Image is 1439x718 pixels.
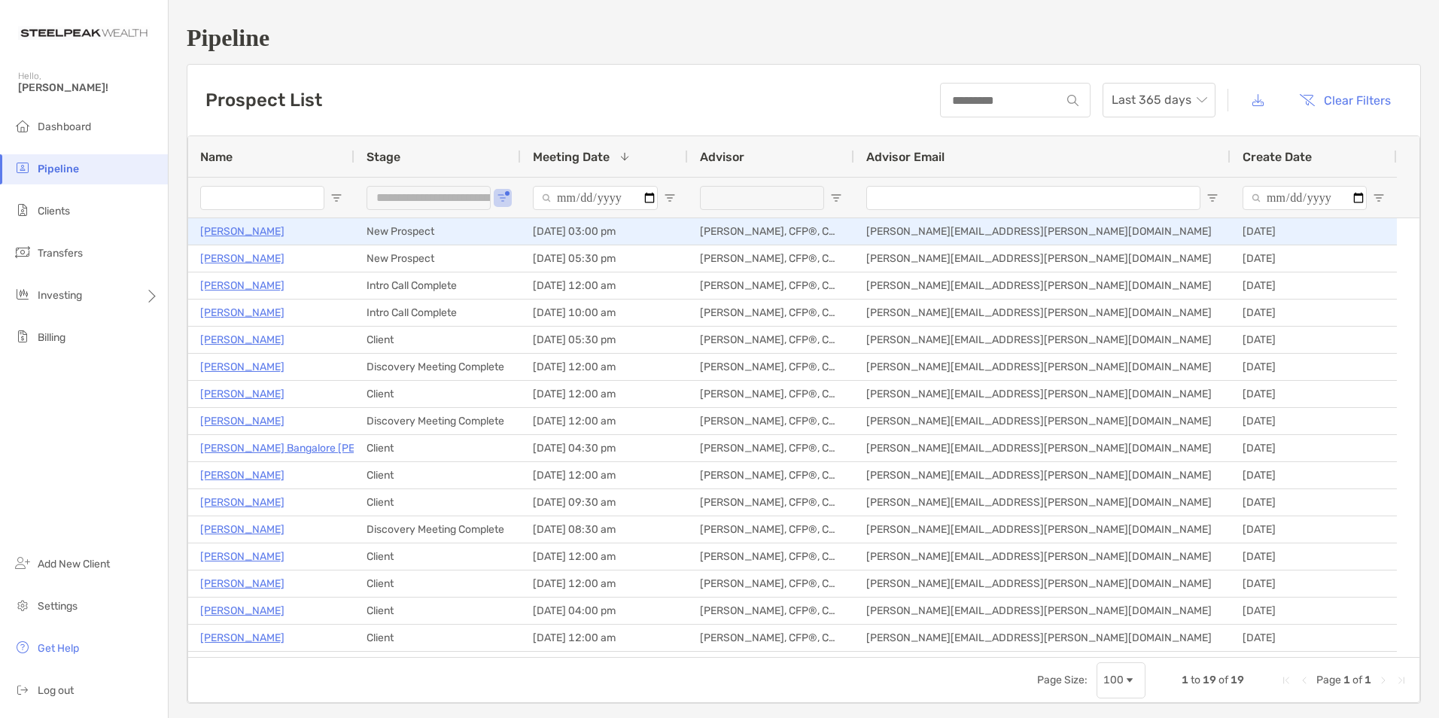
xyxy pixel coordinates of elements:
a: [PERSON_NAME] [200,601,284,620]
div: [PERSON_NAME], CFP®, CDFA® [688,218,854,245]
span: 1 [1364,674,1371,686]
span: Pipeline [38,163,79,175]
button: Open Filter Menu [1206,192,1218,204]
img: clients icon [14,201,32,219]
div: [PERSON_NAME][EMAIL_ADDRESS][PERSON_NAME][DOMAIN_NAME] [854,652,1231,678]
a: [PERSON_NAME] [200,520,284,539]
div: [PERSON_NAME][EMAIL_ADDRESS][PERSON_NAME][DOMAIN_NAME] [854,218,1231,245]
a: [PERSON_NAME] [200,547,284,566]
a: [PERSON_NAME] [200,385,284,403]
div: [DATE] [1231,218,1397,245]
input: Advisor Email Filter Input [866,186,1200,210]
img: pipeline icon [14,159,32,177]
button: Open Filter Menu [330,192,342,204]
div: [PERSON_NAME][EMAIL_ADDRESS][PERSON_NAME][DOMAIN_NAME] [854,489,1231,516]
div: [PERSON_NAME][EMAIL_ADDRESS][PERSON_NAME][DOMAIN_NAME] [854,435,1231,461]
div: New Prospect [354,218,521,245]
div: [DATE] 12:00 am [521,381,688,407]
span: [PERSON_NAME]! [18,81,159,94]
div: [DATE] [1231,625,1397,651]
div: [DATE] [1231,516,1397,543]
div: [PERSON_NAME][EMAIL_ADDRESS][PERSON_NAME][DOMAIN_NAME] [854,570,1231,597]
div: [DATE] 04:00 pm [521,598,688,624]
div: [DATE] [1231,408,1397,434]
div: [PERSON_NAME][EMAIL_ADDRESS][PERSON_NAME][DOMAIN_NAME] [854,245,1231,272]
span: Meeting Date [533,150,610,164]
div: [DATE] 05:30 pm [521,327,688,353]
div: [PERSON_NAME], CFP®, CDFA® [688,300,854,326]
div: [DATE] 10:00 am [521,300,688,326]
div: [PERSON_NAME], CFP®, CDFA® [688,516,854,543]
span: Advisor Email [866,150,945,164]
span: Investing [38,289,82,302]
span: Name [200,150,233,164]
img: add_new_client icon [14,554,32,572]
p: [PERSON_NAME] [200,249,284,268]
div: [PERSON_NAME][EMAIL_ADDRESS][PERSON_NAME][DOMAIN_NAME] [854,408,1231,434]
input: Create Date Filter Input [1243,186,1367,210]
button: Open Filter Menu [497,192,509,204]
a: [PERSON_NAME] [200,466,284,485]
span: of [1218,674,1228,686]
div: [PERSON_NAME], CFP®, CDFA® [688,543,854,570]
div: [PERSON_NAME][EMAIL_ADDRESS][PERSON_NAME][DOMAIN_NAME] [854,327,1231,353]
div: [DATE] 12:00 am [521,625,688,651]
div: [PERSON_NAME], CFP®, CDFA® [688,625,854,651]
div: [DATE] [1231,327,1397,353]
div: [PERSON_NAME][EMAIL_ADDRESS][PERSON_NAME][DOMAIN_NAME] [854,300,1231,326]
span: Advisor [700,150,744,164]
span: Last 365 days [1112,84,1206,117]
div: Client [354,598,521,624]
div: Discovery Meeting Complete [354,516,521,543]
div: Intro Call Complete [354,300,521,326]
img: dashboard icon [14,117,32,135]
div: [PERSON_NAME], CFP®, CDFA® [688,462,854,488]
img: input icon [1067,95,1078,106]
span: Transfers [38,247,83,260]
div: [DATE] [1231,245,1397,272]
div: Client [354,570,521,597]
img: transfers icon [14,243,32,261]
input: Meeting Date Filter Input [533,186,658,210]
a: [PERSON_NAME] [200,303,284,322]
div: [PERSON_NAME][EMAIL_ADDRESS][PERSON_NAME][DOMAIN_NAME] [854,381,1231,407]
div: 100 [1103,674,1124,686]
div: [DATE] 12:00 am [521,543,688,570]
div: [DATE] 12:00 am [521,354,688,380]
button: Open Filter Menu [664,192,676,204]
img: Zoe Logo [18,6,150,60]
span: Log out [38,684,74,697]
span: Clients [38,205,70,218]
h3: Prospect List [205,90,322,111]
div: [DATE] 12:00 am [521,272,688,299]
a: [PERSON_NAME] [200,493,284,512]
div: [PERSON_NAME], CFP®, CDFA® [688,272,854,299]
div: [PERSON_NAME], CFP®, CDFA® [688,354,854,380]
div: Intro Call Complete [354,272,521,299]
div: Page Size: [1037,674,1088,686]
div: [DATE] [1231,272,1397,299]
div: Page Size [1097,662,1145,698]
a: [PERSON_NAME] [200,222,284,241]
div: [PERSON_NAME][EMAIL_ADDRESS][PERSON_NAME][DOMAIN_NAME] [854,272,1231,299]
p: [PERSON_NAME] [200,330,284,349]
div: [PERSON_NAME][EMAIL_ADDRESS][PERSON_NAME][DOMAIN_NAME] [854,543,1231,570]
p: [PERSON_NAME] [200,628,284,647]
div: [DATE] 03:00 pm [521,218,688,245]
div: Next Page [1377,674,1389,686]
div: [PERSON_NAME], CFP®, CDFA® [688,652,854,678]
div: Previous Page [1298,674,1310,686]
span: Dashboard [38,120,91,133]
a: [PERSON_NAME] Bangalore [PERSON_NAME] [200,439,422,458]
a: [PERSON_NAME] [200,574,284,593]
span: to [1191,674,1200,686]
h1: Pipeline [187,24,1421,52]
div: Last Page [1395,674,1407,686]
div: [PERSON_NAME], CFP®, CDFA® [688,570,854,597]
div: [DATE] 08:30 am [521,516,688,543]
span: Stage [367,150,400,164]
